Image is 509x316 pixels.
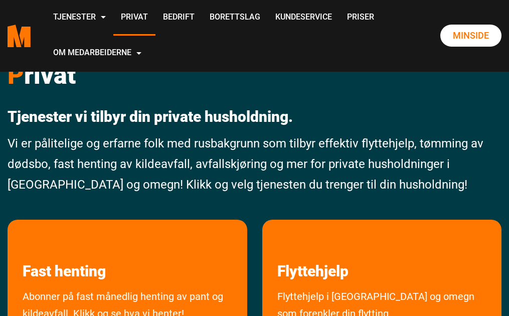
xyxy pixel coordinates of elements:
a: les mer om Flyttehjelp [262,220,364,280]
h1: rivat [8,60,501,90]
a: Om Medarbeiderne [46,36,149,71]
p: Tjenester vi tilbyr din private husholdning. [8,108,501,126]
p: Vi er pålitelige og erfarne folk med rusbakgrunn som tilbyr effektiv flyttehjelp, tømming av døds... [8,133,501,195]
a: les mer om Fast henting [8,220,121,280]
a: Medarbeiderne start page [8,17,31,55]
span: P [8,61,24,90]
a: Minside [440,25,501,47]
